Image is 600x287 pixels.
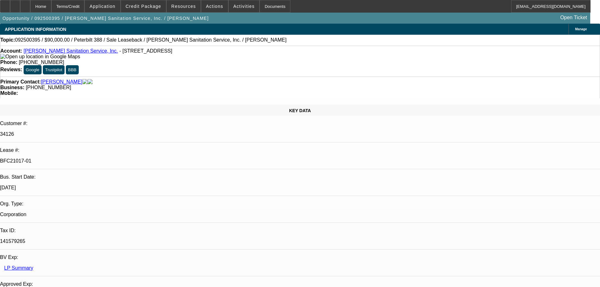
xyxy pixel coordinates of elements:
[289,108,311,113] span: KEY DATA
[575,27,587,31] span: Manage
[5,27,66,32] span: APPLICATION INFORMATION
[167,0,201,12] button: Resources
[0,37,15,43] strong: Topic:
[19,60,64,65] span: [PHONE_NUMBER]
[0,85,24,90] strong: Business:
[206,4,223,9] span: Actions
[0,54,80,60] img: Open up location in Google Maps
[558,12,590,23] a: Open Ticket
[121,0,166,12] button: Credit Package
[85,0,120,12] button: Application
[24,65,42,74] button: Google
[119,48,172,54] span: - [STREET_ADDRESS]
[171,4,196,9] span: Resources
[66,65,79,74] button: BBB
[4,265,33,271] a: LP Summary
[41,79,83,85] a: [PERSON_NAME]
[229,0,260,12] button: Activities
[24,48,118,54] a: [PERSON_NAME] Sanitation Service, Inc.
[15,37,287,43] span: 092500395 / $90,000.00 / Peterbilt 388 / Sale Leaseback / [PERSON_NAME] Sanitation Service, Inc. ...
[201,0,228,12] button: Actions
[26,85,71,90] span: [PHONE_NUMBER]
[0,67,22,72] strong: Reviews:
[88,79,93,85] img: linkedin-icon.png
[0,60,17,65] strong: Phone:
[0,48,22,54] strong: Account:
[0,54,80,59] a: View Google Maps
[83,79,88,85] img: facebook-icon.png
[126,4,161,9] span: Credit Package
[3,16,209,21] span: Opportunity / 092500395 / [PERSON_NAME] Sanitation Service, Inc. / [PERSON_NAME]
[89,4,115,9] span: Application
[233,4,255,9] span: Activities
[0,79,41,85] strong: Primary Contact:
[43,65,64,74] button: Trustpilot
[0,90,18,96] strong: Mobile:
